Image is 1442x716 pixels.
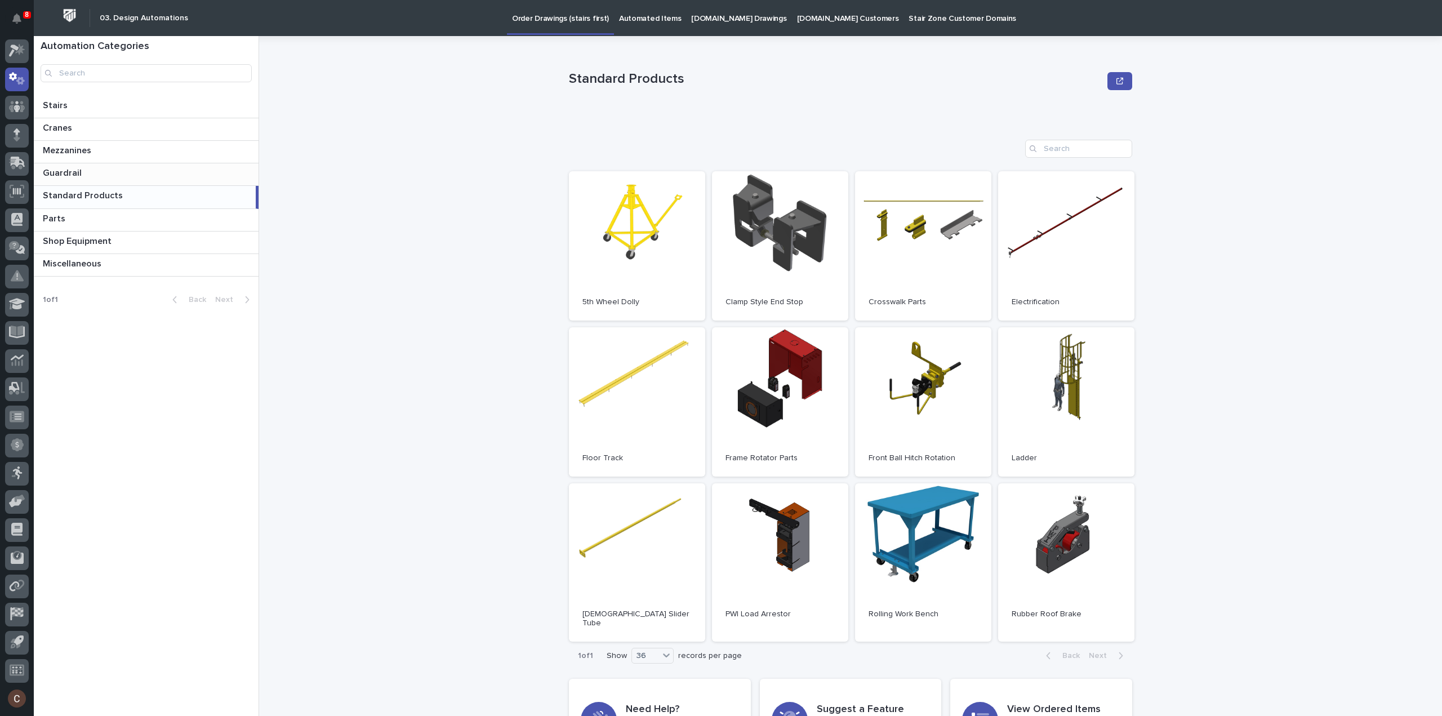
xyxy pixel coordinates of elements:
[1007,704,1120,716] h3: View Ordered Items
[34,286,67,314] p: 1 of 1
[34,186,259,208] a: Standard ProductsStandard Products
[1089,652,1114,660] span: Next
[1084,651,1132,661] button: Next
[817,704,930,716] h3: Suggest a Feature
[182,296,206,304] span: Back
[43,166,84,179] p: Guardrail
[34,163,259,186] a: GuardrailGuardrail
[855,171,991,321] a: Crosswalk Parts
[211,295,259,305] button: Next
[1012,297,1121,307] p: Electrification
[41,41,252,53] h1: Automation Categories
[1037,651,1084,661] button: Back
[34,254,259,277] a: MiscellaneousMiscellaneous
[1012,453,1121,463] p: Ladder
[43,234,114,247] p: Shop Equipment
[632,650,659,662] div: 36
[607,651,627,661] p: Show
[869,610,978,619] p: Rolling Work Bench
[869,453,978,463] p: Front Ball Hitch Rotation
[626,704,739,716] h3: Need Help?
[43,188,125,201] p: Standard Products
[582,453,692,463] p: Floor Track
[569,483,705,642] a: [DEMOGRAPHIC_DATA] Slider Tube
[569,171,705,321] a: 5th Wheel Dolly
[569,327,705,477] a: Floor Track
[998,171,1134,321] a: Electrification
[712,483,848,642] a: PWI Load Arrestor
[34,232,259,254] a: Shop EquipmentShop Equipment
[14,14,29,32] div: Notifications8
[678,651,742,661] p: records per page
[855,327,991,477] a: Front Ball Hitch Rotation
[25,11,29,19] p: 8
[100,14,188,23] h2: 03. Design Automations
[5,7,29,30] button: Notifications
[582,610,692,629] p: [DEMOGRAPHIC_DATA] Slider Tube
[43,98,70,111] p: Stairs
[163,295,211,305] button: Back
[869,297,978,307] p: Crosswalk Parts
[5,687,29,710] button: users-avatar
[998,327,1134,477] a: Ladder
[1025,140,1132,158] input: Search
[712,171,848,321] a: Clamp Style End Stop
[215,296,240,304] span: Next
[582,297,692,307] p: 5th Wheel Dolly
[41,64,252,82] input: Search
[43,121,74,134] p: Cranes
[998,483,1134,642] a: Rubber Roof Brake
[43,211,68,224] p: Parts
[1012,610,1121,619] p: Rubber Roof Brake
[712,327,848,477] a: Frame Rotator Parts
[34,96,259,118] a: StairsStairs
[43,256,104,269] p: Miscellaneous
[34,118,259,141] a: CranesCranes
[855,483,991,642] a: Rolling Work Bench
[569,642,602,670] p: 1 of 1
[569,71,1103,87] p: Standard Products
[726,453,835,463] p: Frame Rotator Parts
[34,141,259,163] a: MezzaninesMezzanines
[726,610,835,619] p: PWI Load Arrestor
[1056,652,1080,660] span: Back
[34,209,259,232] a: PartsParts
[726,297,835,307] p: Clamp Style End Stop
[59,5,80,26] img: Workspace Logo
[43,143,94,156] p: Mezzanines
